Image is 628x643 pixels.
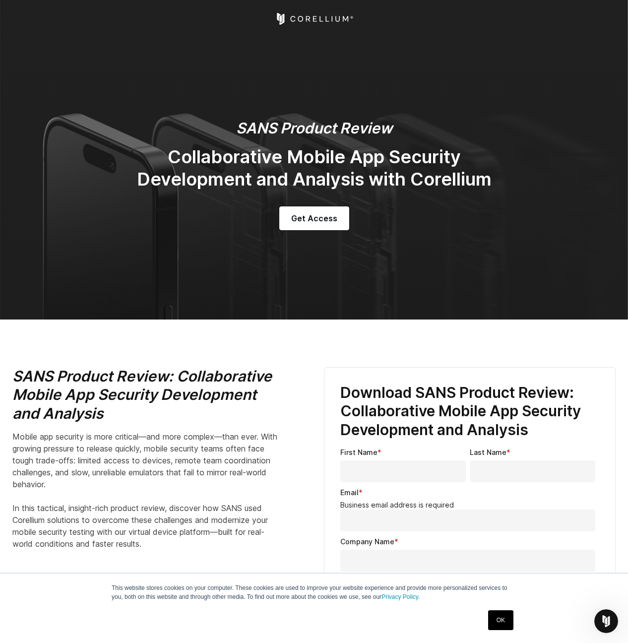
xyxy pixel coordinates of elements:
[594,609,618,633] iframe: Intercom live chat
[279,206,349,230] a: Get Access
[340,384,599,440] h3: Download SANS Product Review: Collaborative Mobile App Security Development and Analysis
[340,488,359,497] span: Email
[116,146,512,191] h2: Collaborative Mobile App Security Development and Analysis with Corellium
[340,501,599,510] legend: Business email address is required
[236,119,392,137] em: SANS Product Review
[275,13,354,25] a: Corellium Home
[488,610,513,630] a: OK
[470,448,506,456] span: Last Name
[12,367,272,422] i: SANS Product Review: Collaborative Mobile App Security Development and Analysis
[340,448,377,456] span: First Name
[381,593,420,600] a: Privacy Policy.
[112,583,516,601] p: This website stores cookies on your computer. These cookies are used to improve your website expe...
[340,537,394,546] span: Company Name
[291,212,337,224] span: Get Access
[12,558,280,587] h4: What You’ll Learn:
[12,431,280,550] p: Mobile app security is more critical—and more complex—than ever. With growing pressure to release...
